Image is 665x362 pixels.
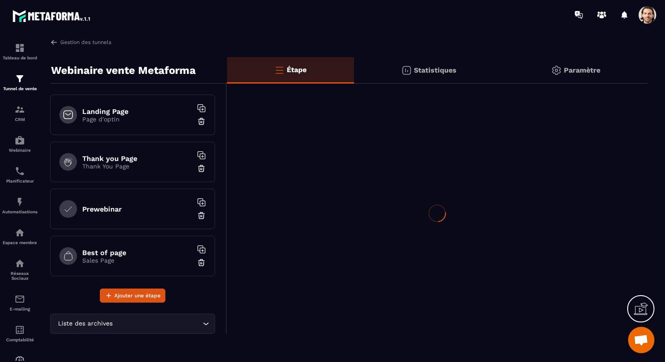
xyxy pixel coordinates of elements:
a: automationsautomationsEspace membre [2,221,37,252]
a: formationformationTunnel de vente [2,67,37,98]
p: Webinaire vente Metaforma [51,62,196,79]
img: logo [12,8,91,24]
p: Tunnel de vente [2,86,37,91]
img: setting-gr.5f69749f.svg [551,65,562,76]
a: social-networksocial-networkRéseaux Sociaux [2,252,37,287]
img: automations [15,135,25,146]
img: trash [197,117,206,126]
p: Réseaux Sociaux [2,271,37,281]
img: stats.20deebd0.svg [401,65,412,76]
p: Thank You Page [82,163,192,170]
a: Ouvrir le chat [628,327,654,353]
a: formationformationTableau de bord [2,36,37,67]
img: arrow [50,38,58,46]
span: Ajouter une étape [114,291,161,300]
img: accountant [15,325,25,335]
div: Search for option [50,314,215,334]
img: trash [197,211,206,220]
p: Comptabilité [2,337,37,342]
h6: Best of page [82,249,192,257]
a: automationsautomationsAutomatisations [2,190,37,221]
p: Statistiques [414,66,457,74]
span: Liste des archives [56,319,114,329]
p: Planificateur [2,179,37,183]
h6: Landing Page [82,107,192,116]
img: trash [197,164,206,173]
img: formation [15,73,25,84]
img: social-network [15,258,25,269]
p: Tableau de bord [2,55,37,60]
img: formation [15,104,25,115]
a: formationformationCRM [2,98,37,128]
img: email [15,294,25,304]
img: automations [15,197,25,207]
a: Gestion des tunnels [50,38,111,46]
img: bars-o.4a397970.svg [274,65,285,75]
p: Espace membre [2,240,37,245]
p: Automatisations [2,209,37,214]
img: trash [197,258,206,267]
h6: Thank you Page [82,154,192,163]
a: emailemailE-mailing [2,287,37,318]
img: scheduler [15,166,25,176]
img: automations [15,227,25,238]
p: Page d'optin [82,116,192,123]
a: automationsautomationsWebinaire [2,128,37,159]
button: Ajouter une étape [100,289,165,303]
a: schedulerschedulerPlanificateur [2,159,37,190]
p: CRM [2,117,37,122]
p: Sales Page [82,257,192,264]
p: E-mailing [2,307,37,311]
p: Webinaire [2,148,37,153]
a: accountantaccountantComptabilité [2,318,37,349]
img: formation [15,43,25,53]
h6: Prewebinar [82,205,192,213]
input: Search for option [114,319,201,329]
p: Paramètre [564,66,600,74]
p: Étape [287,66,307,74]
